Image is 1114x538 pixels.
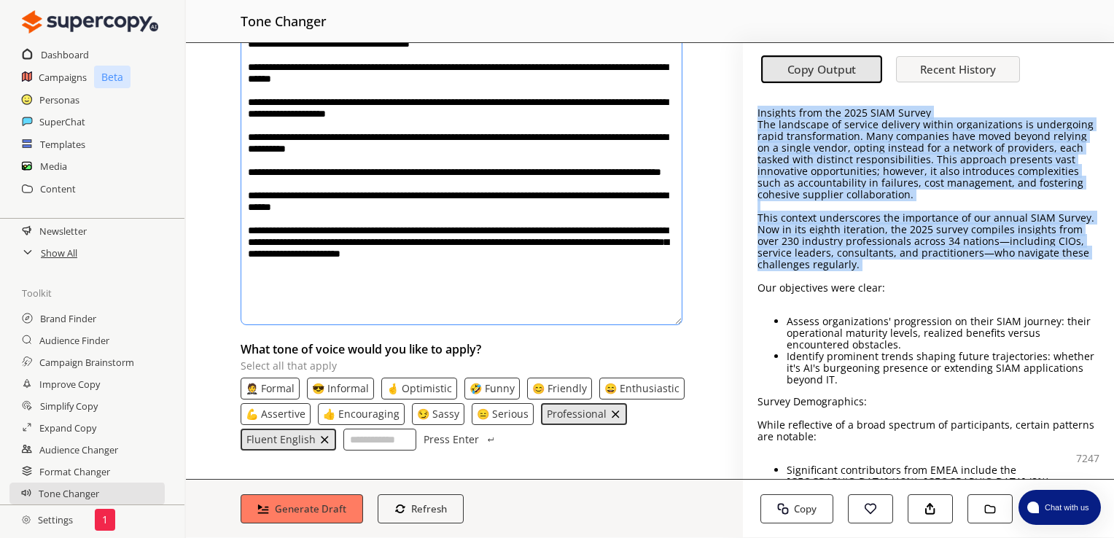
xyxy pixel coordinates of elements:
[246,408,305,420] button: 💪 Assertive
[609,408,621,420] img: delete
[757,119,1099,200] p: The landscape of service delivery within organizations is undergoing rapid transformation. Many c...
[246,434,316,445] button: fluent English
[787,464,1099,511] p: Significant contributors from EMEA include the [GEOGRAPHIC_DATA] (18%), [GEOGRAPHIC_DATA] (8%), [...
[760,494,834,523] button: Copy
[319,434,330,445] button: remove fluent English
[604,383,679,394] button: 😄 Enthusiastic
[39,66,87,88] a: Campaigns
[39,417,96,439] a: Expand Copy
[41,44,89,66] a: Dashboard
[39,483,99,504] a: Tone Changer
[532,383,587,394] button: 😊 Friendly
[241,360,688,372] p: Select all that apply
[411,502,447,515] b: Refresh
[547,408,607,420] button: professional
[39,351,134,373] a: Campaign Brainstorm
[241,338,688,360] h2: What tone of voice would you like to apply?
[787,351,1099,386] p: Identify prominent trends shaping future trajectories: whether it's AI's burgeoning presence or e...
[39,89,79,111] a: Personas
[275,502,346,515] b: Generate Draft
[246,383,295,394] button: 🤵 Formal
[39,373,100,395] a: Improve Copy
[241,494,363,523] button: Generate Draft
[896,56,1020,82] button: Recent History
[241,378,688,451] div: tone-text-list
[477,408,529,420] button: 😑 Serious
[94,66,131,88] p: Beta
[757,107,1099,119] p: Insights from the 2025 SIAM Survey
[39,330,109,351] a: Audience Finder
[757,212,1099,270] p: This context underscores the importance of our annual SIAM Survey. Now in its eighth iteration, t...
[787,316,1099,351] p: Assess organizations' progression on their SIAM journey: their operational maturity levels, reali...
[424,429,496,451] button: Press Enter Press Enter
[424,434,479,445] p: Press Enter
[39,220,87,242] a: Newsletter
[343,429,416,451] input: tone-input
[486,437,495,442] img: Press Enter
[22,7,158,36] img: Close
[794,502,817,515] b: Copy
[40,155,67,177] a: Media
[39,461,110,483] a: Format Changer
[39,111,85,133] a: SuperChat
[40,178,76,200] a: Content
[241,7,327,35] h2: tone changer
[470,383,515,394] button: 🤣 Funny
[40,395,98,417] a: Simplify Copy
[39,439,118,461] a: Audience Changer
[609,408,621,420] button: remove professional
[761,56,882,84] button: Copy Output
[323,408,400,420] button: 👍 Encouraging
[1039,502,1092,513] span: Chat with us
[787,62,857,77] b: Copy Output
[41,242,77,264] a: Show All
[417,408,459,420] button: 😏 Sassy
[757,282,1099,294] p: Our objectives were clear:
[40,308,96,330] a: Brand Finder
[40,133,85,155] a: Templates
[1076,453,1099,464] p: 7247
[386,383,452,394] button: 🤞 Optimistic
[22,515,31,524] img: Close
[319,434,330,445] img: delete
[757,396,1099,408] p: Survey Demographics:
[312,383,369,394] button: 😎 Informal
[1018,490,1101,525] button: atlas-launcher
[920,62,996,77] b: Recent History
[102,514,108,526] p: 1
[378,494,464,523] button: Refresh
